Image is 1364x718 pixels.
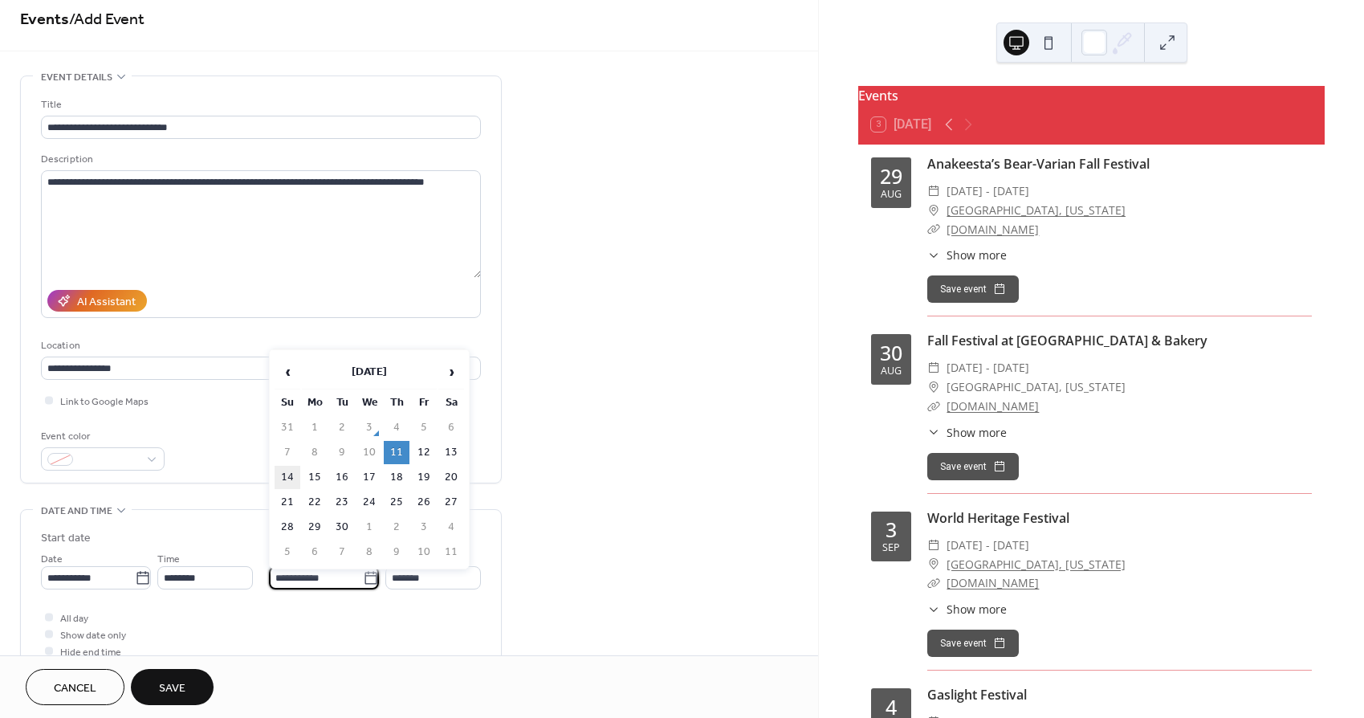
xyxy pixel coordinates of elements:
[947,247,1007,263] span: Show more
[947,201,1126,220] a: [GEOGRAPHIC_DATA], [US_STATE]
[947,555,1126,574] a: [GEOGRAPHIC_DATA], [US_STATE]
[275,356,299,388] span: ‹
[927,686,1027,704] a: Gaslight Festival
[858,86,1325,105] div: Events
[60,644,121,661] span: Hide end time
[41,503,112,520] span: Date and time
[41,96,478,113] div: Title
[329,416,355,439] td: 2
[384,416,409,439] td: 4
[384,391,409,414] th: Th
[356,416,382,439] td: 3
[384,491,409,514] td: 25
[947,424,1007,441] span: Show more
[356,491,382,514] td: 24
[927,536,940,555] div: ​
[881,366,902,377] div: Aug
[927,182,940,201] div: ​
[927,220,940,239] div: ​
[947,377,1126,397] span: [GEOGRAPHIC_DATA], [US_STATE]
[384,441,409,464] td: 11
[411,441,437,464] td: 12
[438,441,464,464] td: 13
[947,182,1029,201] span: [DATE] - [DATE]
[886,520,897,540] div: 3
[329,441,355,464] td: 9
[947,398,1039,414] a: [DOMAIN_NAME]
[927,377,940,397] div: ​
[131,669,214,705] button: Save
[275,441,300,464] td: 7
[927,247,940,263] div: ​
[384,541,409,564] td: 9
[275,416,300,439] td: 31
[26,669,124,705] button: Cancel
[927,601,1007,618] button: ​Show more
[302,416,328,439] td: 1
[41,551,63,568] span: Date
[947,358,1029,377] span: [DATE] - [DATE]
[302,466,328,489] td: 15
[947,601,1007,618] span: Show more
[411,416,437,439] td: 5
[329,516,355,539] td: 30
[384,516,409,539] td: 2
[41,69,112,86] span: Event details
[157,551,180,568] span: Time
[77,294,136,311] div: AI Assistant
[60,394,149,410] span: Link to Google Maps
[927,630,1019,657] button: Save event
[47,290,147,312] button: AI Assistant
[927,358,940,377] div: ​
[439,356,463,388] span: ›
[41,151,478,168] div: Description
[329,466,355,489] td: 16
[438,416,464,439] td: 6
[411,541,437,564] td: 10
[356,441,382,464] td: 10
[302,441,328,464] td: 8
[927,424,940,441] div: ​
[947,222,1039,237] a: [DOMAIN_NAME]
[880,343,902,363] div: 30
[927,601,940,618] div: ​
[947,575,1039,590] a: [DOMAIN_NAME]
[356,541,382,564] td: 8
[438,466,464,489] td: 20
[356,516,382,539] td: 1
[927,555,940,574] div: ​
[927,155,1150,173] a: Anakeesta’s Bear-Varian Fall Festival
[438,541,464,564] td: 11
[411,391,437,414] th: Fr
[411,491,437,514] td: 26
[302,391,328,414] th: Mo
[438,516,464,539] td: 4
[20,4,69,35] a: Events
[302,516,328,539] td: 29
[882,543,900,553] div: Sep
[438,391,464,414] th: Sa
[275,466,300,489] td: 14
[927,247,1007,263] button: ​Show more
[41,337,478,354] div: Location
[60,610,88,627] span: All day
[302,541,328,564] td: 6
[275,491,300,514] td: 21
[54,680,96,697] span: Cancel
[880,166,902,186] div: 29
[881,190,902,200] div: Aug
[275,541,300,564] td: 5
[275,391,300,414] th: Su
[927,509,1069,527] a: World Heritage Festival
[927,573,940,593] div: ​
[438,491,464,514] td: 27
[356,391,382,414] th: We
[886,697,897,717] div: 4
[927,275,1019,303] button: Save event
[411,516,437,539] td: 3
[329,391,355,414] th: Tu
[384,466,409,489] td: 18
[41,428,161,445] div: Event color
[41,530,91,547] div: Start date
